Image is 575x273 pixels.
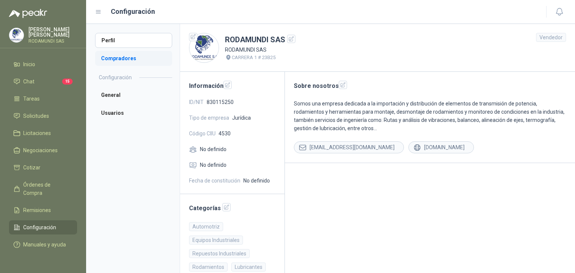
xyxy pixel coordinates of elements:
span: Fecha de constitución [189,177,240,185]
h1: Configuración [111,6,155,17]
p: CARRERA 1 # 23B25 [232,54,276,61]
span: Código CIIU [189,129,216,138]
span: Órdenes de Compra [23,181,70,197]
span: No definido [200,145,226,153]
span: Solicitudes [23,112,49,120]
a: Licitaciones [9,126,77,140]
img: Company Logo [189,33,219,62]
h2: Configuración [99,73,132,82]
span: 4530 [219,129,231,138]
div: [DOMAIN_NAME] [408,141,474,153]
img: Company Logo [9,28,24,42]
a: Órdenes de Compra [9,178,77,200]
p: Somos una empresa dedicada a la importación y distribución de elementos de transmisión de potenci... [294,99,566,132]
span: 15 [62,79,73,85]
span: No definido [243,177,270,185]
div: Repuestos Industriales [189,249,250,258]
span: Chat [23,77,34,86]
span: Licitaciones [23,129,51,137]
span: Manuales y ayuda [23,240,66,249]
span: ID/NIT [189,98,204,106]
h1: RODAMUNDI SAS [225,34,295,46]
span: Cotizar [23,163,40,172]
span: Negociaciones [23,146,58,154]
a: Negociaciones [9,143,77,157]
a: General [95,88,172,102]
h2: Categorías [189,203,276,213]
a: Compradores [95,51,172,66]
a: Remisiones [9,203,77,217]
a: Inicio [9,57,77,71]
span: Tipo de empresa [189,114,229,122]
div: Vendedor [536,33,566,42]
span: No definido [200,161,226,169]
a: Tareas [9,92,77,106]
a: Perfil [95,33,172,48]
span: Configuración [23,223,56,231]
a: Solicitudes [9,109,77,123]
span: 830115250 [207,98,234,106]
div: Automotriz [189,222,223,231]
div: Lubricantes [231,263,266,272]
a: Cotizar [9,160,77,175]
span: Jurídica [232,114,251,122]
div: Rodamientos [189,263,228,272]
a: Manuales y ayuda [9,237,77,252]
a: Usuarios [95,105,172,120]
p: RODAMUNDI SAS [28,39,77,43]
h2: Sobre nosotros [294,81,566,91]
div: [EMAIL_ADDRESS][DOMAIN_NAME] [294,141,404,153]
div: Equipos Industriales [189,236,243,245]
span: Tareas [23,95,40,103]
h2: Información [189,81,276,91]
p: RODAMUNDI SAS [225,46,295,54]
p: [PERSON_NAME] [PERSON_NAME] [28,27,77,37]
span: Inicio [23,60,35,68]
a: Chat15 [9,74,77,89]
img: Logo peakr [9,9,47,18]
a: Configuración [9,220,77,234]
span: Remisiones [23,206,51,214]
